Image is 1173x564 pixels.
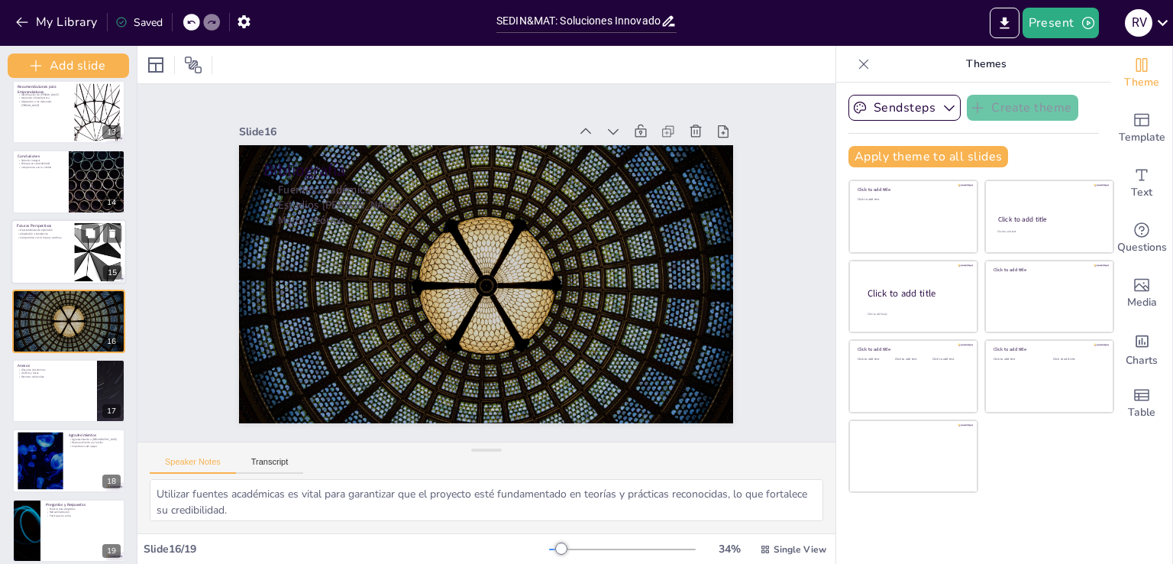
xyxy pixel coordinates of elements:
[858,346,967,352] div: Click to add title
[858,198,967,202] div: Click to add text
[1119,129,1165,146] span: Template
[990,8,1020,38] button: Export to PowerPoint
[184,56,202,74] span: Position
[150,479,823,521] textarea: Utilizar fuentes académicas es vital para garantizar que el proyecto esté fundamentado en teorías...
[18,158,63,162] p: Solución integral
[81,224,99,242] button: Duplicate Slide
[994,358,1042,361] div: Click to add text
[12,499,125,562] div: 19
[994,267,1103,273] div: Click to add title
[18,374,91,378] p: Recursos adicionales
[12,80,125,144] div: 13
[17,235,69,238] p: Compromiso con la mejora continua
[1111,101,1172,156] div: Add ready made slides
[396,44,671,413] p: Estudios [PERSON_NAME]
[1023,8,1099,38] button: Present
[858,186,967,193] div: Click to add title
[46,514,119,518] p: Participación activa
[18,298,119,302] p: Fuentes académicas
[711,542,748,556] div: 34 %
[103,224,121,242] button: Delete Slide
[8,53,129,78] button: Add slide
[115,15,163,30] div: Saved
[18,293,119,298] p: Bibliografía
[69,437,120,441] p: Agradecimiento a [DEMOGRAPHIC_DATA]
[102,125,121,139] div: 13
[18,162,63,166] p: Enfoque en sostenibilidad
[12,150,125,213] div: 14
[144,542,549,556] div: Slide 16 / 19
[18,96,69,100] p: Mejora de infraestructura
[496,10,661,32] input: Insert title
[1128,404,1155,421] span: Table
[1111,376,1172,431] div: Add a table
[11,219,127,284] div: 15
[1111,211,1172,266] div: Get real-time input from your audience
[69,432,120,437] p: Agradecimientos
[18,301,119,305] p: Estudios [PERSON_NAME]
[18,92,69,96] p: Identificación de [PERSON_NAME]
[17,228,69,232] p: Oportunidades de expansión
[18,165,63,169] p: Compromiso con la calidad
[144,53,168,77] div: Layout
[236,457,304,474] button: Transcript
[895,358,929,361] div: Click to add text
[46,507,119,511] p: Espacio para preguntas
[18,362,91,368] p: Anexos
[932,358,967,361] div: Click to add text
[868,287,965,300] div: Click to add title
[46,502,119,507] p: Preguntas y Respuestas
[994,346,1103,352] div: Click to add title
[409,35,683,404] p: Fuentes académicas
[1124,74,1159,91] span: Theme
[102,475,121,488] div: 18
[102,335,121,348] div: 16
[1125,8,1152,38] button: R V
[12,290,125,353] div: 16
[997,230,1099,234] div: Click to add text
[102,544,121,558] div: 19
[998,215,1100,224] div: Click to add title
[46,511,119,514] p: Retroalimentación
[18,368,91,371] p: Glosarios de términos
[18,371,91,375] p: Gráficos y datos
[17,232,69,235] p: Adaptación a tendencias
[1131,184,1152,201] span: Text
[848,95,961,121] button: Sendsteps
[1127,294,1157,311] span: Media
[421,22,701,396] p: Bibliografía
[1111,266,1172,321] div: Add images, graphics, shapes or video
[18,83,69,94] p: Recomendaciones para Emprendedores
[17,222,69,228] p: Futuras Perspectivas
[774,543,826,556] span: Single View
[12,429,125,492] div: 18
[967,95,1078,121] button: Create theme
[18,153,63,158] p: Conclusiones
[1111,156,1172,211] div: Add text boxes
[1125,9,1152,37] div: R V
[848,146,1008,167] button: Apply theme to all slides
[102,404,121,418] div: 17
[1126,352,1158,369] span: Charts
[876,46,1096,83] p: Themes
[103,265,121,279] div: 15
[384,53,658,423] p: Marco teórico
[1117,239,1167,256] span: Questions
[11,10,104,34] button: My Library
[1111,321,1172,376] div: Add charts and graphs
[18,305,119,309] p: Marco teórico
[18,99,69,106] p: Adaptación a las demandas [PERSON_NAME]
[69,444,120,448] p: Importancia del apoyo
[1053,358,1101,361] div: Click to add text
[12,359,125,423] div: 17
[858,358,892,361] div: Click to add text
[1111,46,1172,101] div: Change the overall theme
[102,196,121,209] div: 14
[150,457,236,474] button: Speaker Notes
[868,312,964,316] div: Click to add body
[69,441,120,445] p: Reconocimiento a la familia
